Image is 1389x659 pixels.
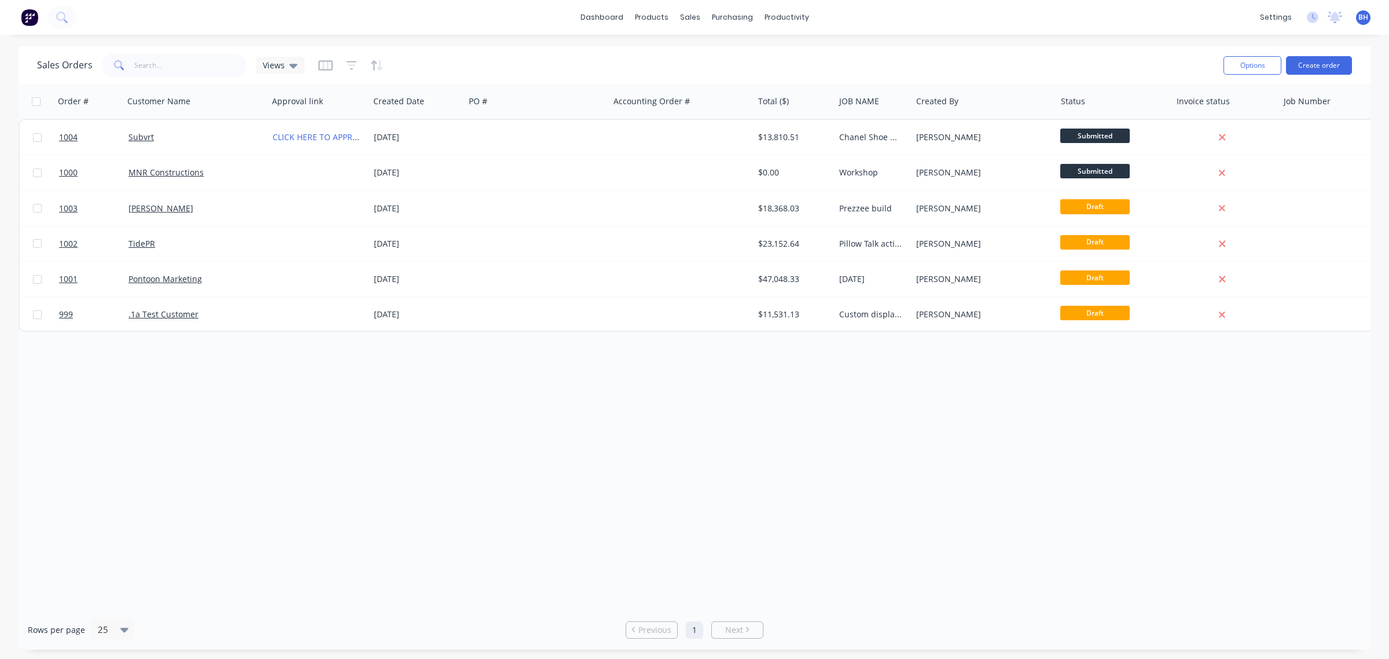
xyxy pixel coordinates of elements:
[273,131,398,142] a: CLICK HERE TO APPROVE QUOTE
[613,96,690,107] div: Accounting Order #
[28,624,85,636] span: Rows per page
[638,624,671,636] span: Previous
[575,9,629,26] a: dashboard
[916,203,1045,214] div: [PERSON_NAME]
[59,226,128,261] a: 1002
[374,131,460,143] div: [DATE]
[21,9,38,26] img: Factory
[1060,306,1130,320] span: Draft
[59,131,78,143] span: 1004
[128,273,202,284] a: Pontoon Marketing
[1060,129,1130,143] span: Submitted
[1060,270,1130,285] span: Draft
[128,309,199,320] a: .1a Test Customer
[1177,96,1230,107] div: Invoice status
[128,203,193,214] a: [PERSON_NAME]
[758,238,826,250] div: $23,152.64
[37,60,93,71] h1: Sales Orders
[1286,56,1352,75] button: Create order
[59,262,128,296] a: 1001
[916,309,1045,320] div: [PERSON_NAME]
[759,9,815,26] div: productivity
[758,167,826,178] div: $0.00
[1284,96,1331,107] div: Job Number
[59,203,78,214] span: 1003
[674,9,706,26] div: sales
[59,155,128,190] a: 1000
[374,167,460,178] div: [DATE]
[916,238,1045,250] div: [PERSON_NAME]
[263,59,285,71] span: Views
[916,131,1045,143] div: [PERSON_NAME]
[59,297,128,332] a: 999
[59,273,78,285] span: 1001
[839,203,903,214] div: Prezzee build
[1061,96,1085,107] div: Status
[839,167,903,178] div: Workshop
[712,624,763,636] a: Next page
[621,621,768,639] ul: Pagination
[128,167,204,178] a: MNR Constructions
[59,309,73,320] span: 999
[839,131,903,143] div: Chanel Shoe Modules
[706,9,759,26] div: purchasing
[1060,235,1130,250] span: Draft
[59,120,128,155] a: 1004
[127,96,190,107] div: Customer Name
[374,273,460,285] div: [DATE]
[839,273,903,285] div: [DATE]
[758,203,826,214] div: $18,368.03
[839,238,903,250] div: Pillow Talk activation
[1350,620,1377,647] iframe: Intercom live chat
[839,96,879,107] div: JOB NAME
[758,309,826,320] div: $11,531.13
[1254,9,1298,26] div: settings
[916,273,1045,285] div: [PERSON_NAME]
[58,96,89,107] div: Order #
[629,9,674,26] div: products
[59,238,78,250] span: 1002
[59,191,128,226] a: 1003
[374,238,460,250] div: [DATE]
[725,624,743,636] span: Next
[758,273,826,285] div: $47,048.33
[686,621,703,639] a: Page 1 is your current page
[59,167,78,178] span: 1000
[373,96,424,107] div: Created Date
[134,54,247,77] input: Search...
[1358,12,1368,23] span: BH
[1060,199,1130,214] span: Draft
[374,309,460,320] div: [DATE]
[128,131,154,142] a: Subvrt
[374,203,460,214] div: [DATE]
[626,624,677,636] a: Previous page
[1060,164,1130,178] span: Submitted
[758,131,826,143] div: $13,810.51
[916,96,958,107] div: Created By
[1223,56,1281,75] button: Options
[128,238,155,249] a: TidePR
[758,96,789,107] div: Total ($)
[469,96,487,107] div: PO #
[839,309,903,320] div: Custom display shelving
[272,96,323,107] div: Approval link
[916,167,1045,178] div: [PERSON_NAME]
